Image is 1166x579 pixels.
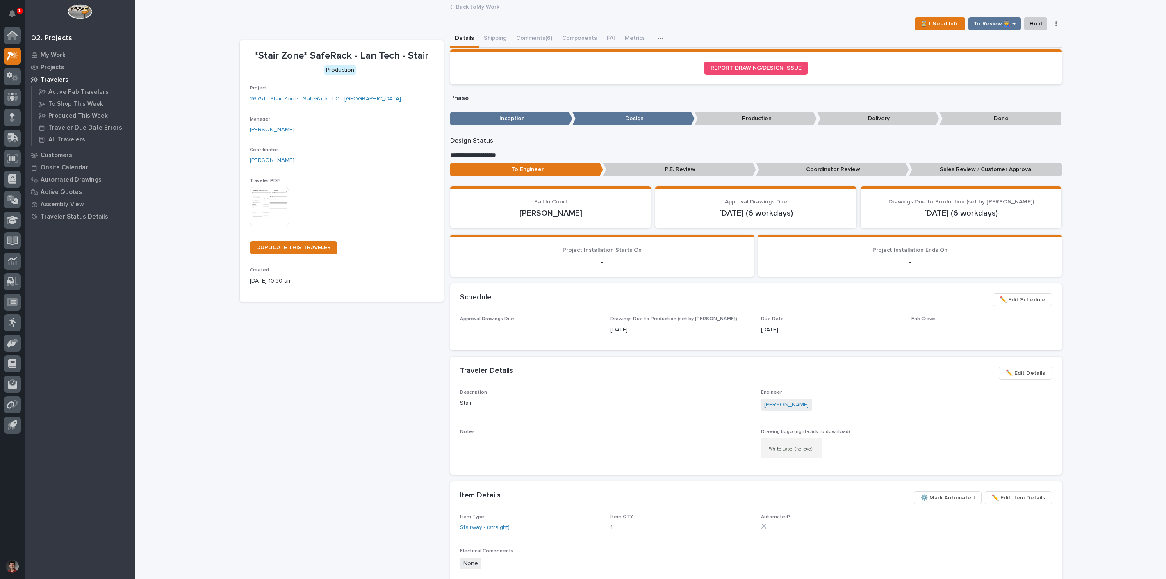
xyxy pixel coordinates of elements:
[460,257,744,267] p: -
[872,247,947,253] span: Project Installation Ends On
[870,208,1052,218] p: [DATE] (6 workdays)
[250,125,294,134] a: [PERSON_NAME]
[41,176,102,184] p: Automated Drawings
[250,86,267,91] span: Project
[41,189,82,196] p: Active Quotes
[761,317,784,321] span: Due Date
[25,73,135,86] a: Travelers
[968,17,1021,30] button: To Review 👨‍🏭 →
[4,558,21,575] button: users-avatar
[25,186,135,198] a: Active Quotes
[761,438,822,458] img: sqRFmywbYcpvR4fdOaAGwwzZDLf2JSyodWGNuos9lhg
[460,326,601,334] p: -
[32,122,135,133] a: Traveler Due Date Errors
[1024,17,1047,30] button: Hold
[250,117,270,122] span: Manager
[761,390,782,395] span: Engineer
[761,429,850,434] span: Drawing Logo (right-click to download)
[665,208,847,218] p: [DATE] (6 workdays)
[610,515,633,520] span: Item QTY
[460,293,492,302] h2: Schedule
[324,65,356,75] div: Production
[909,163,1062,176] p: Sales Review / Customer Approval
[48,136,85,144] p: All Travelers
[920,19,960,29] span: ⏳ I Need Info
[250,241,337,254] a: DUPLICATE THIS TRAVELER
[460,515,484,520] span: Item Type
[1006,368,1045,378] span: ✏️ Edit Details
[450,137,1062,145] p: Design Status
[460,317,514,321] span: Approval Drawings Due
[764,401,809,409] a: [PERSON_NAME]
[250,277,434,285] p: [DATE] 10:30 am
[992,493,1045,503] span: ✏️ Edit Item Details
[695,112,817,125] p: Production
[460,429,475,434] span: Notes
[911,317,936,321] span: Fab Crews
[450,163,603,176] p: To Engineer
[460,390,487,395] span: Description
[993,293,1052,306] button: ✏️ Edit Schedule
[450,112,572,125] p: Inception
[915,17,965,30] button: ⏳ I Need Info
[911,326,1052,334] p: -
[985,491,1052,504] button: ✏️ Edit Item Details
[41,201,84,208] p: Assembly View
[572,112,695,125] p: Design
[460,208,642,218] p: [PERSON_NAME]
[460,399,751,408] p: Stair
[32,86,135,98] a: Active Fab Travelers
[41,52,66,59] p: My Work
[10,10,21,23] div: Notifications1
[460,549,513,554] span: Electrical Components
[761,326,902,334] p: [DATE]
[250,268,269,273] span: Created
[25,61,135,73] a: Projects
[817,112,939,125] p: Delivery
[25,49,135,61] a: My Work
[914,491,982,504] button: ⚙️ Mark Automated
[450,30,479,48] button: Details
[1000,295,1045,305] span: ✏️ Edit Schedule
[999,367,1052,380] button: ✏️ Edit Details
[939,112,1061,125] p: Done
[711,65,802,71] span: REPORT DRAWING/DESIGN ISSUE
[250,148,278,153] span: Coordinator
[610,523,751,532] p: 1
[31,34,72,43] div: 02. Projects
[725,199,787,205] span: Approval Drawings Due
[32,98,135,109] a: To Shop This Week
[602,30,620,48] button: FAI
[557,30,602,48] button: Components
[41,164,88,171] p: Onsite Calendar
[68,4,92,19] img: Workspace Logo
[41,76,68,84] p: Travelers
[25,198,135,210] a: Assembly View
[603,163,756,176] p: P.E. Review
[460,491,501,500] h2: Item Details
[18,8,21,14] p: 1
[888,199,1034,205] span: Drawings Due to Production (set by [PERSON_NAME])
[250,95,401,103] a: 26751 - Stair Zone - SafeRack LLC - [GEOGRAPHIC_DATA]
[610,326,751,334] p: [DATE]
[25,173,135,186] a: Automated Drawings
[41,64,64,71] p: Projects
[456,2,499,11] a: Back toMy Work
[610,317,737,321] span: Drawings Due to Production (set by [PERSON_NAME])
[563,247,642,253] span: Project Installation Starts On
[32,134,135,145] a: All Travelers
[250,156,294,165] a: [PERSON_NAME]
[41,213,108,221] p: Traveler Status Details
[25,149,135,161] a: Customers
[620,30,650,48] button: Metrics
[756,163,909,176] p: Coordinator Review
[460,558,481,570] span: None
[704,62,808,75] a: REPORT DRAWING/DESIGN ISSUE
[48,100,103,108] p: To Shop This Week
[32,110,135,121] a: Produced This Week
[511,30,557,48] button: Comments (6)
[460,523,510,532] a: Stairway - (straight)
[450,94,1062,102] p: Phase
[974,19,1016,29] span: To Review 👨‍🏭 →
[1029,19,1042,29] span: Hold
